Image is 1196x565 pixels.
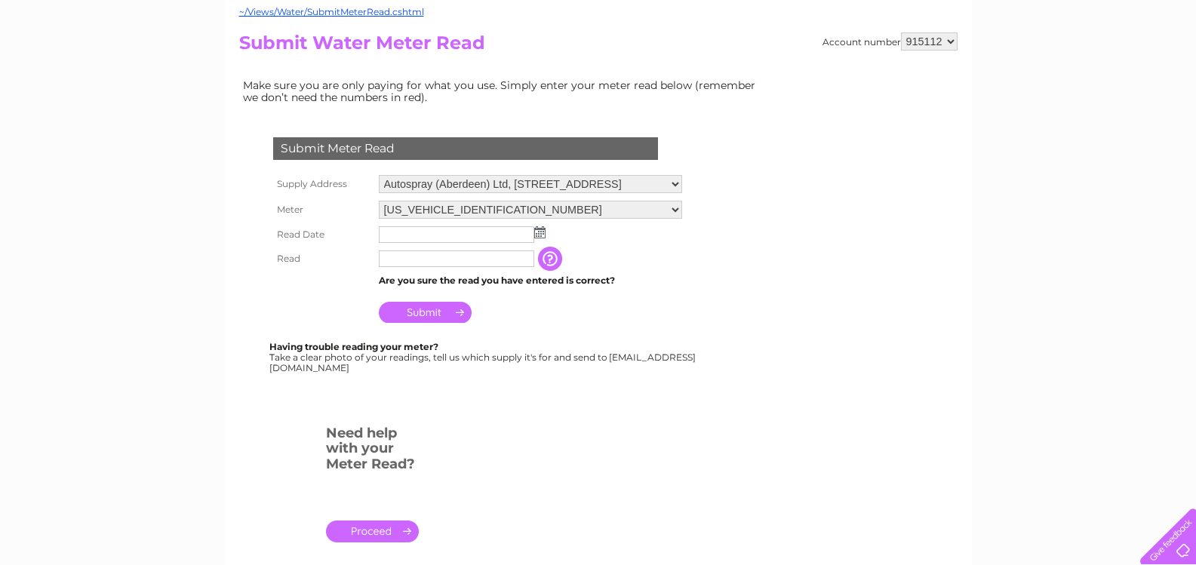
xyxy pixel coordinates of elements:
th: Meter [269,197,375,223]
a: Telecoms [1010,64,1056,75]
th: Read Date [269,223,375,247]
h2: Submit Water Meter Read [239,32,958,61]
img: ... [534,226,546,238]
a: Blog [1065,64,1087,75]
h3: Need help with your Meter Read? [326,422,419,480]
div: Submit Meter Read [273,137,658,160]
div: Take a clear photo of your readings, tell us which supply it's for and send to [EMAIL_ADDRESS][DO... [269,342,698,373]
input: Information [538,247,565,271]
td: Are you sure the read you have entered is correct? [375,271,686,290]
a: Log out [1146,64,1182,75]
a: Contact [1096,64,1133,75]
input: Submit [379,302,472,323]
th: Read [269,247,375,271]
a: . [326,520,419,542]
a: 0333 014 3131 [912,8,1016,26]
div: Account number [822,32,958,51]
div: Clear Business is a trading name of Verastar Limited (registered in [GEOGRAPHIC_DATA] No. 3667643... [242,8,955,73]
a: Water [930,64,959,75]
a: ~/Views/Water/SubmitMeterRead.cshtml [239,6,424,17]
img: logo.png [42,39,118,85]
td: Make sure you are only paying for what you use. Simply enter your meter read below (remember we d... [239,75,767,107]
a: Energy [968,64,1001,75]
b: Having trouble reading your meter? [269,341,438,352]
th: Supply Address [269,171,375,197]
